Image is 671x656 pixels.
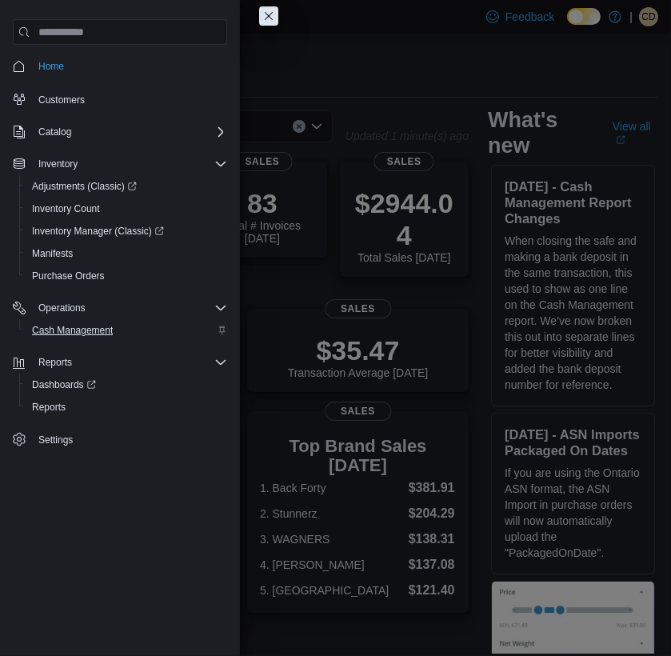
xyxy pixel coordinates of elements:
[6,153,234,175] button: Inventory
[19,319,234,342] button: Cash Management
[6,428,234,451] button: Settings
[26,244,79,263] a: Manifests
[32,122,78,142] button: Catalog
[32,298,227,318] span: Operations
[32,401,66,414] span: Reports
[38,60,64,73] span: Home
[26,266,227,286] span: Purchase Orders
[32,353,78,372] button: Reports
[32,90,91,110] a: Customers
[38,126,71,138] span: Catalog
[19,198,234,220] button: Inventory Count
[32,430,79,450] a: Settings
[26,199,106,218] a: Inventory Count
[6,121,234,143] button: Catalog
[32,378,96,391] span: Dashboards
[26,222,170,241] a: Inventory Manager (Classic)
[26,398,227,417] span: Reports
[26,266,111,286] a: Purchase Orders
[32,247,73,260] span: Manifests
[6,87,234,110] button: Customers
[26,222,227,241] span: Inventory Manager (Classic)
[32,122,227,142] span: Catalog
[32,298,92,318] button: Operations
[26,321,227,340] span: Cash Management
[32,154,84,174] button: Inventory
[6,297,234,319] button: Operations
[259,6,278,26] button: Close this dialog
[26,375,102,394] a: Dashboards
[38,94,85,106] span: Customers
[32,89,227,109] span: Customers
[19,242,234,265] button: Manifests
[19,265,234,287] button: Purchase Orders
[38,302,86,314] span: Operations
[32,225,164,238] span: Inventory Manager (Classic)
[19,374,234,396] a: Dashboards
[19,220,234,242] a: Inventory Manager (Classic)
[32,57,70,76] a: Home
[32,270,105,282] span: Purchase Orders
[32,56,227,76] span: Home
[26,375,227,394] span: Dashboards
[32,430,227,450] span: Settings
[13,48,227,454] nav: Complex example
[38,434,73,446] span: Settings
[26,244,227,263] span: Manifests
[26,398,72,417] a: Reports
[26,177,227,196] span: Adjustments (Classic)
[38,158,78,170] span: Inventory
[32,154,227,174] span: Inventory
[26,199,227,218] span: Inventory Count
[32,180,137,193] span: Adjustments (Classic)
[32,202,100,215] span: Inventory Count
[6,351,234,374] button: Reports
[26,321,119,340] a: Cash Management
[6,54,234,78] button: Home
[38,356,72,369] span: Reports
[26,177,143,196] a: Adjustments (Classic)
[32,353,227,372] span: Reports
[19,175,234,198] a: Adjustments (Classic)
[19,396,234,418] button: Reports
[32,324,113,337] span: Cash Management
